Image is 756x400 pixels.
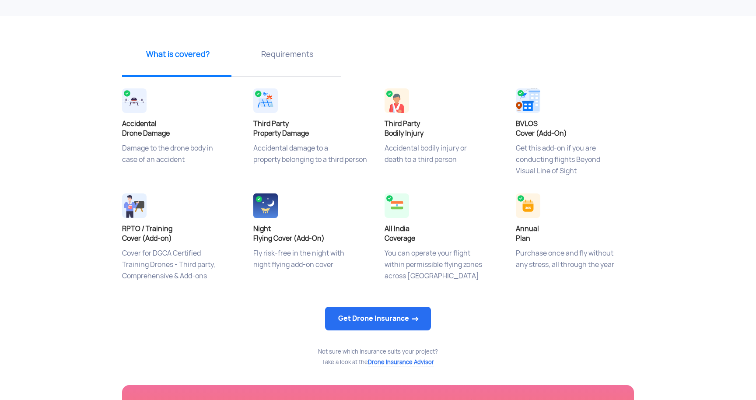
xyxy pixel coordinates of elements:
[122,248,240,291] p: Cover for DGCA Certified Training Drones - Third party, Comprehensive & Add-ons
[385,224,503,243] h4: All India Coverage
[253,143,371,186] p: Accidental damage to a property belonging to a third person
[516,143,634,186] p: Get this add-on if you are conducting flights Beyond Visual Line of Sight
[385,119,503,138] h4: Third Party Bodily Injury
[236,49,339,60] p: Requirements
[126,49,229,60] p: What is covered?
[385,143,503,186] p: Accidental bodily injury or death to a third person
[325,307,431,330] a: Get Drone Insurance
[516,248,634,291] p: Purchase once and fly without any stress, all through the year
[368,358,434,366] span: Drone Insurance Advisor
[122,347,634,368] div: Not sure which Insurance suits your project? Take a look at the
[516,224,634,243] h4: Annual Plan
[122,143,240,186] p: Damage to the drone body in case of an accident
[516,119,634,138] h4: BVLOS Cover (Add-On)
[253,248,371,291] p: Fly risk-free in the night with night flying add-on cover
[122,224,240,243] h4: RPTO / Training Cover (Add-on)
[253,119,371,138] h4: Third Party Property Damage
[122,119,240,138] h4: Accidental Drone Damage
[253,224,371,243] h4: Night Flying Cover (Add-On)
[385,248,503,291] p: You can operate your flight within permissible flying zones across [GEOGRAPHIC_DATA]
